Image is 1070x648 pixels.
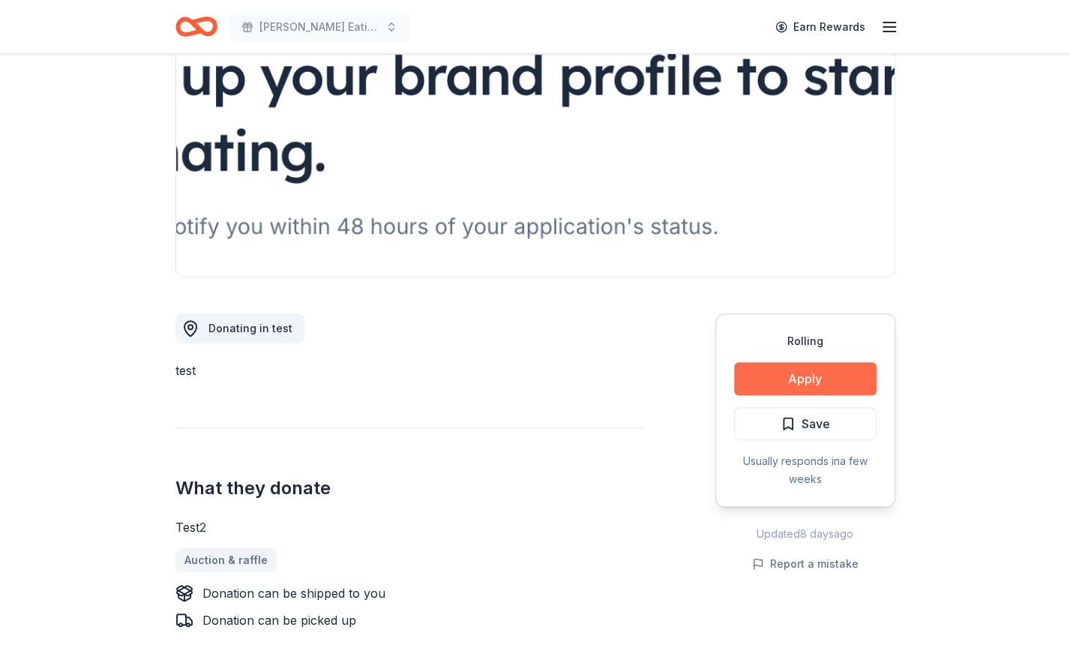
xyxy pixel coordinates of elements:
a: Home [175,9,217,44]
div: Donation can be picked up [202,611,356,629]
div: test [175,361,643,379]
div: Donation can be shipped to you [202,584,385,602]
button: Save [734,407,877,440]
a: Earn Rewards [766,13,874,40]
button: Report a mistake [752,555,859,573]
span: Save [802,414,830,433]
span: Donating in test [208,322,292,334]
button: Apply [734,362,877,395]
div: Usually responds in a few weeks [734,452,877,488]
button: [PERSON_NAME] Eating Contest [229,12,409,42]
h2: What they donate [175,476,643,500]
div: Updated 8 days ago [715,525,895,543]
div: Rolling [734,332,877,350]
span: [PERSON_NAME] Eating Contest [259,18,379,36]
a: Auction & raffle [175,548,277,572]
div: Test2 [175,518,643,536]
